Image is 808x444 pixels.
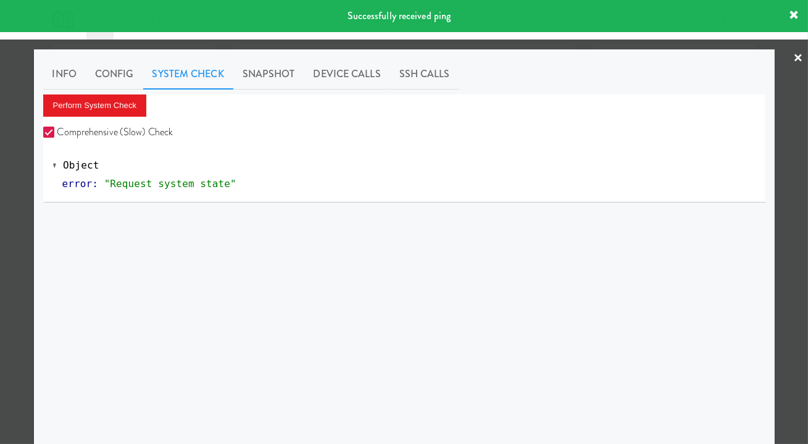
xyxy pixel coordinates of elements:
label: Comprehensive (Slow) Check [43,123,173,141]
span: Successfully received ping [348,9,451,23]
span: "Request system state" [104,178,236,190]
a: SSH Calls [390,59,459,90]
a: Config [86,59,143,90]
input: Comprehensive (Slow) Check [43,128,57,138]
span: error [62,178,93,190]
a: System Check [143,59,233,90]
span: Object [63,159,99,171]
a: Info [43,59,86,90]
button: Perform System Check [43,94,147,117]
a: Device Calls [304,59,390,90]
a: Snapshot [233,59,304,90]
span: : [92,178,98,190]
a: × [793,40,803,78]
